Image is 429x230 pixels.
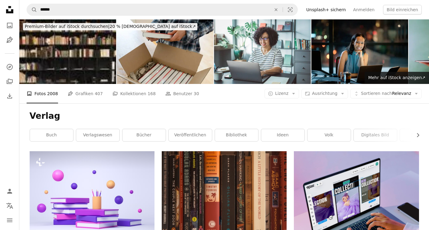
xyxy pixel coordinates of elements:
[354,129,397,141] a: Digitales Bild
[4,214,16,226] button: Menü
[368,75,425,80] span: Mehr auf iStock anzeigen ↗
[27,4,37,15] button: Unsplash suchen
[148,90,156,97] span: 168
[68,84,103,103] a: Grafiken 407
[19,19,116,84] img: Panorma-Ansicht von Bücherregalen
[350,89,422,98] button: Sortieren nachRelevanz
[383,5,422,15] button: Bild einreichen
[76,129,119,141] a: Verlagswesen
[214,19,311,84] img: Buchverlag im Büro
[361,91,411,97] span: Relevanz
[275,91,288,96] span: Lizenz
[4,200,16,212] button: Sprache
[19,19,201,34] a: Premium-Bilder auf iStock durchsuchen|20 % [DEMOGRAPHIC_DATA] auf iStock↗
[365,72,429,84] a: Mehr auf iStock anzeigen↗
[27,4,298,16] form: Finden Sie Bildmaterial auf der ganzen Webseite
[361,91,392,96] span: Sortieren nach
[312,91,337,96] span: Ausrichtung
[112,84,156,103] a: Kollektionen 168
[265,89,299,98] button: Lizenz
[4,34,16,46] a: Grafiken
[30,129,73,141] a: Buch
[283,4,297,15] button: Visuelle Suche
[349,5,378,15] a: Anmelden
[25,24,110,29] span: Premium-Bilder auf iStock durchsuchen |
[117,19,213,84] img: Autor öffnet Paket mit Proben ihres neuen Buches und überprüft die gebundene Ausgabe
[4,61,16,73] a: Entdecken
[215,129,258,141] a: Bibliothek
[261,129,304,141] a: Ideen
[122,129,166,141] a: Bücher
[311,19,408,84] img: Geschäftsfrau, Lächeln und Laptop in der Nacht für Deadline, Überstunden oder Porträt für die Ver...
[4,90,16,102] a: Bisherige Downloads
[269,4,283,15] button: Löschen
[4,185,16,197] a: Anmelden / Registrieren
[30,193,154,198] a: Stapel von Büchern, schwebende Bälle und Bleistiftbecher auf lila Hintergrund, 3D-Rendering. Konz...
[25,24,196,29] span: 20 % [DEMOGRAPHIC_DATA] auf iStock ↗
[30,111,419,122] h1: Verlag
[4,75,16,88] a: Kollektionen
[301,89,348,98] button: Ausrichtung
[4,19,16,32] a: Fotos
[303,5,349,15] a: Unsplash+ sichern
[169,129,212,141] a: veröffentlichen
[194,90,199,97] span: 30
[165,84,199,103] a: Benutzer 30
[412,129,419,141] button: Liste nach rechts verschieben
[307,129,351,141] a: Volk
[162,190,287,195] a: Bücher mit verschiedenen Titeln
[95,90,103,97] span: 407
